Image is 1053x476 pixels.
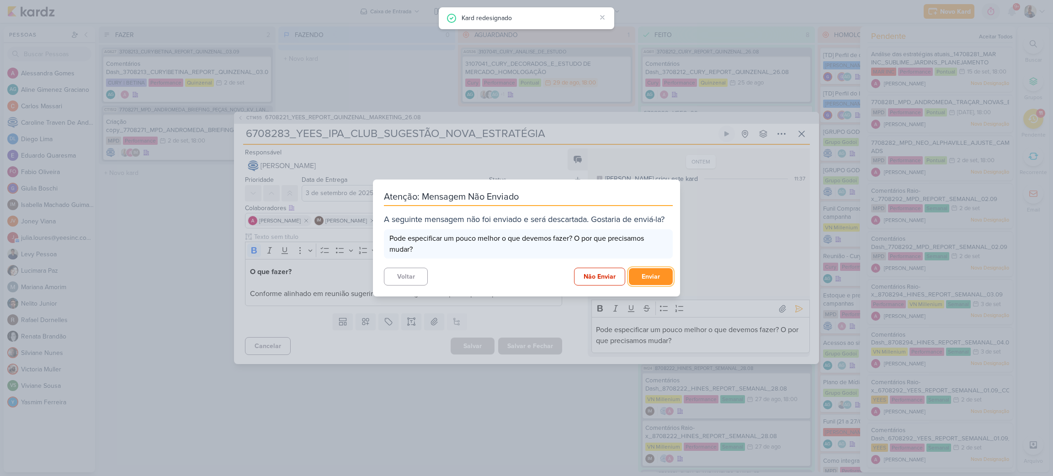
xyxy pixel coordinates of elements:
[574,268,625,286] button: Não Enviar
[384,190,673,206] div: Atenção: Mensagem Não Enviado
[629,268,673,285] button: Enviar
[384,213,673,226] div: A seguinte mensagem não foi enviado e será descartada. Gostaria de enviá-la?
[389,233,667,255] p: Pode especificar um pouco melhor o que devemos fazer? O por que precisamos mudar?
[462,13,596,23] div: Kard redesignado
